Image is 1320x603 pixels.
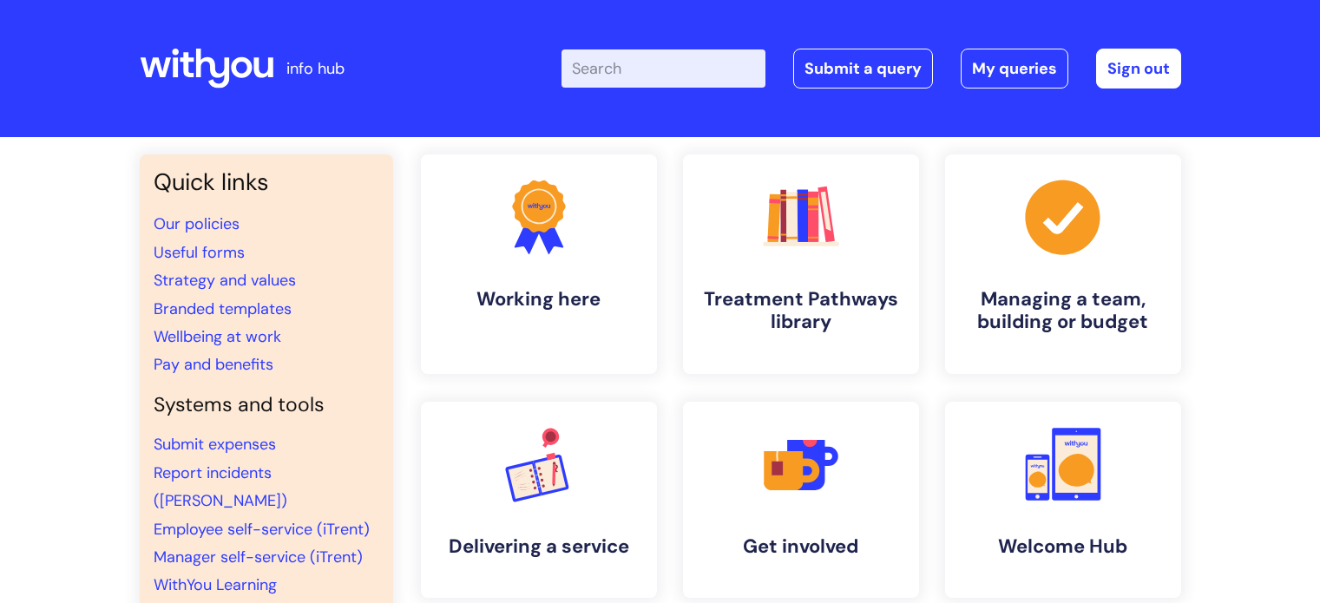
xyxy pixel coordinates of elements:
h3: Quick links [154,168,379,196]
a: Submit a query [793,49,933,88]
a: Branded templates [154,298,292,319]
h4: Welcome Hub [959,535,1167,558]
a: My queries [961,49,1068,88]
h4: Delivering a service [435,535,643,558]
a: Submit expenses [154,434,276,455]
a: Our policies [154,213,240,234]
h4: Managing a team, building or budget [959,288,1167,334]
a: Report incidents ([PERSON_NAME]) [154,462,287,511]
a: Pay and benefits [154,354,273,375]
a: Treatment Pathways library [683,154,919,374]
a: Sign out [1096,49,1181,88]
a: Delivering a service [421,402,657,598]
input: Search [561,49,765,88]
h4: Treatment Pathways library [697,288,905,334]
a: Managing a team, building or budget [945,154,1181,374]
a: Useful forms [154,242,245,263]
h4: Working here [435,288,643,311]
div: | - [561,49,1181,88]
a: Strategy and values [154,270,296,291]
h4: Get involved [697,535,905,558]
a: Wellbeing at work [154,326,281,347]
a: Employee self-service (iTrent) [154,519,370,540]
a: Get involved [683,402,919,598]
a: WithYou Learning [154,574,277,595]
h4: Systems and tools [154,393,379,417]
a: Working here [421,154,657,374]
p: info hub [286,55,345,82]
a: Welcome Hub [945,402,1181,598]
a: Manager self-service (iTrent) [154,547,363,567]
